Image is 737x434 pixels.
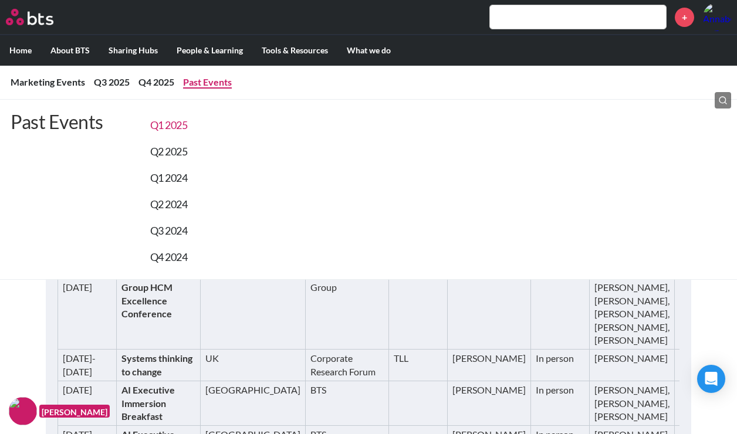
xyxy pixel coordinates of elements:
[697,365,725,393] div: Open Intercom Messenger
[11,76,85,87] a: Marketing Events
[41,35,99,66] label: About BTS
[58,381,117,426] td: [DATE]
[389,350,448,381] td: TLL
[6,9,75,25] a: Go home
[6,9,53,25] img: BTS Logo
[150,224,188,237] a: Q3 2024
[9,397,37,425] img: F
[11,110,103,257] p: Past Events
[306,266,389,350] td: [PERSON_NAME] Group
[389,266,448,350] td: TLL
[150,118,188,131] a: Q1 2025
[675,8,694,27] a: +
[150,145,188,158] a: Q2 2025
[150,198,188,211] a: Q2 2024
[448,350,531,381] td: [PERSON_NAME]
[58,350,117,381] td: [DATE]-[DATE]
[58,266,117,350] td: [DATE]-[DATE]
[531,266,590,350] td: In person
[138,76,174,87] a: Q4 2025
[590,381,675,426] td: [PERSON_NAME], [PERSON_NAME], [PERSON_NAME]
[448,266,531,350] td: [PERSON_NAME]
[201,350,306,381] td: UK
[201,381,306,426] td: [GEOGRAPHIC_DATA]
[590,266,675,350] td: [PERSON_NAME], [PERSON_NAME], [PERSON_NAME], [PERSON_NAME], [PERSON_NAME], [PERSON_NAME]
[150,250,188,263] a: Q4 2024
[150,171,188,184] a: Q1 2024
[99,35,167,66] label: Sharing Hubs
[39,405,110,418] figcaption: [PERSON_NAME]
[121,384,175,422] strong: AI Executive Immersion Breakfast
[252,35,337,66] label: Tools & Resources
[306,350,389,381] td: Corporate Research Forum
[703,3,731,31] img: Annabelle Carver
[703,3,731,31] a: Profile
[201,266,306,350] td: NAM
[590,350,675,381] td: [PERSON_NAME]
[183,76,232,87] a: Past Events
[167,35,252,66] label: People & Learning
[306,381,389,426] td: BTS
[121,352,192,377] strong: Systems thinking to change
[531,381,590,426] td: In person
[448,381,531,426] td: [PERSON_NAME]
[337,35,400,66] label: What we do
[531,350,590,381] td: In person
[94,76,130,87] a: Q3 2025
